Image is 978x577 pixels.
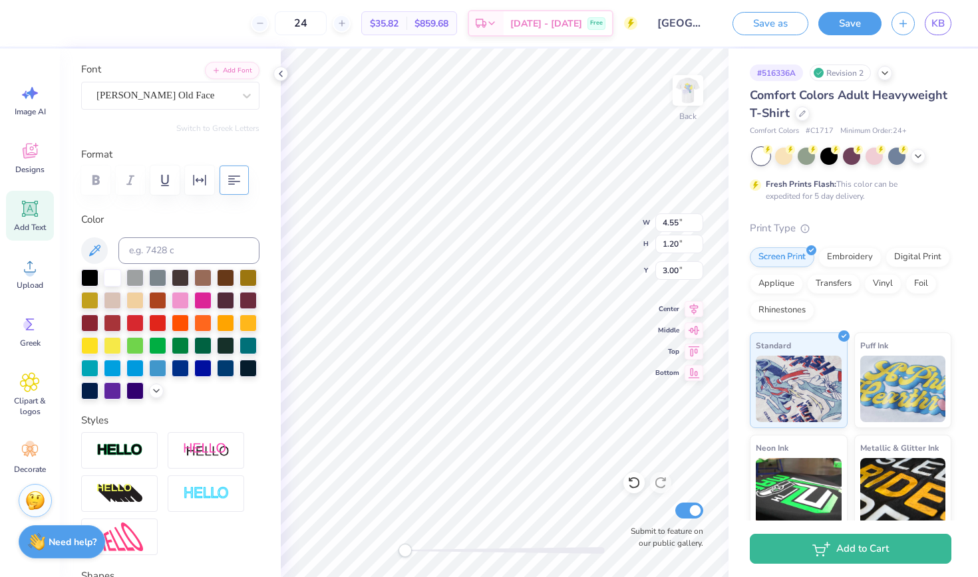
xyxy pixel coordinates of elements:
[81,212,259,227] label: Color
[750,87,947,121] span: Comfort Colors Adult Heavyweight T-Shirt
[931,16,945,31] span: KB
[733,12,808,35] button: Save as
[750,274,803,294] div: Applique
[806,126,834,137] span: # C1717
[756,338,791,352] span: Standard
[905,274,937,294] div: Foil
[590,19,603,28] span: Free
[756,458,842,524] img: Neon Ink
[510,17,582,31] span: [DATE] - [DATE]
[15,106,46,117] span: Image AI
[925,12,951,35] a: KB
[183,486,230,501] img: Negative Space
[655,304,679,314] span: Center
[756,356,842,422] img: Standard
[370,17,399,31] span: $35.82
[840,126,907,137] span: Minimum Order: 24 +
[205,62,259,79] button: Add Font
[756,441,788,455] span: Neon Ink
[183,442,230,459] img: Shadow
[886,247,950,267] div: Digital Print
[860,441,939,455] span: Metallic & Glitter Ink
[8,396,52,417] span: Clipart & logos
[807,274,860,294] div: Transfers
[96,483,143,505] img: 3D Illusion
[96,443,143,458] img: Stroke
[864,274,901,294] div: Vinyl
[750,126,799,137] span: Comfort Colors
[275,11,327,35] input: – –
[414,17,448,31] span: $859.68
[81,413,108,428] label: Styles
[655,325,679,336] span: Middle
[14,464,46,475] span: Decorate
[750,221,951,236] div: Print Type
[810,64,871,81] div: Revision 2
[750,534,951,564] button: Add to Cart
[818,12,882,35] button: Save
[860,458,946,524] img: Metallic & Glitter Ink
[20,338,41,348] span: Greek
[750,247,814,267] div: Screen Print
[750,64,803,81] div: # 516336A
[679,110,697,122] div: Back
[118,237,259,264] input: e.g. 7428 c
[818,247,882,267] div: Embroidery
[176,123,259,134] button: Switch to Greek Letters
[860,338,888,352] span: Puff Ink
[15,164,45,175] span: Designs
[860,356,946,422] img: Puff Ink
[17,280,43,290] span: Upload
[623,525,703,549] label: Submit to feature on our public gallery.
[96,522,143,551] img: Free Distort
[49,536,96,548] strong: Need help?
[81,62,101,77] label: Font
[399,544,412,557] div: Accessibility label
[675,77,701,104] img: Back
[81,147,259,162] label: Format
[14,222,46,233] span: Add Text
[655,346,679,357] span: Top
[766,178,929,202] div: This color can be expedited for 5 day delivery.
[750,300,814,320] div: Rhinestones
[655,368,679,378] span: Bottom
[647,10,713,37] input: Untitled Design
[766,179,836,189] strong: Fresh Prints Flash:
